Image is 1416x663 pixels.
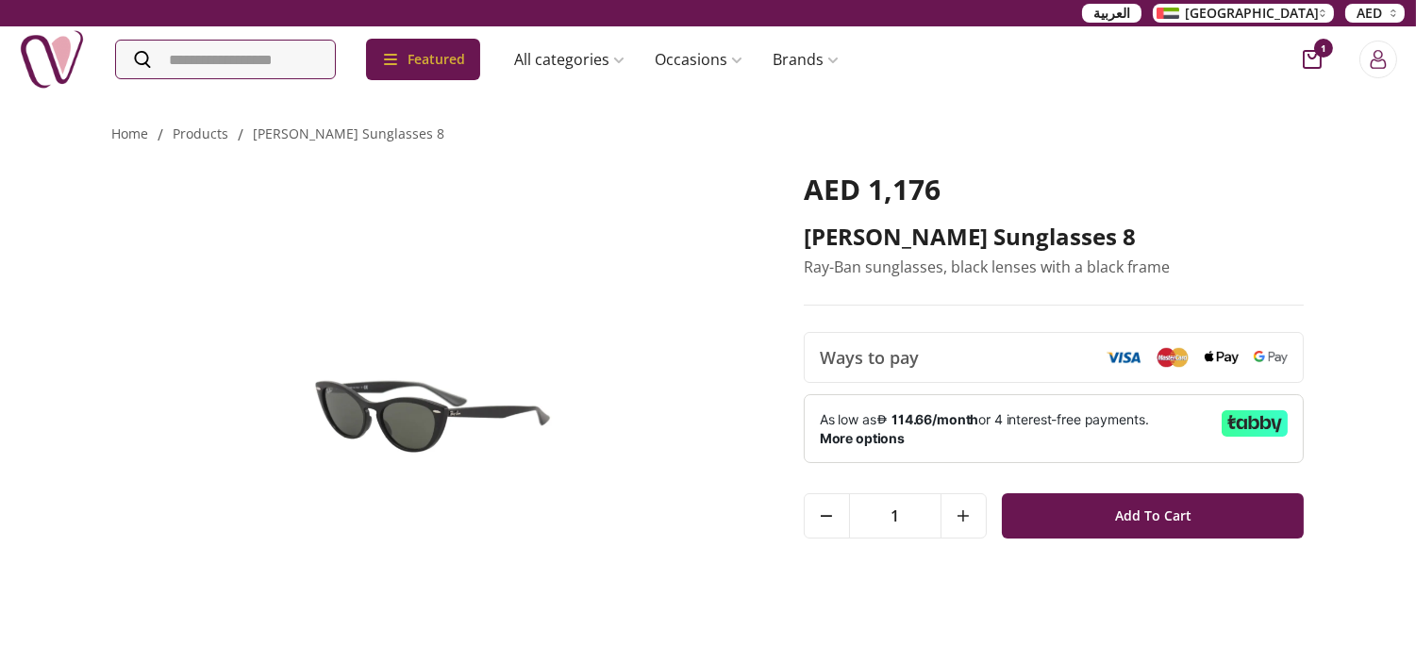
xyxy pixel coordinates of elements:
[116,41,335,78] input: Search
[1156,347,1190,367] img: Mastercard
[239,124,244,146] li: /
[1153,4,1334,23] button: [GEOGRAPHIC_DATA]
[1157,8,1179,19] img: Arabic_dztd3n.png
[804,170,941,208] span: AED 1,176
[254,124,445,142] a: [PERSON_NAME] sunglasses 8
[1093,4,1130,23] span: العربية
[19,26,85,92] img: Nigwa-uae-gifts
[850,494,941,538] span: 1
[1345,4,1405,23] button: AED
[1115,499,1191,533] span: Add To Cart
[1185,4,1319,23] span: [GEOGRAPHIC_DATA]
[1205,351,1239,365] img: Apple Pay
[366,39,480,80] div: Featured
[804,222,1305,252] h2: [PERSON_NAME] sunglasses 8
[1359,41,1397,78] button: Login
[158,124,164,146] li: /
[1107,351,1141,364] img: Visa
[1303,50,1322,69] button: cart-button
[499,41,640,78] a: All categories
[1002,493,1305,539] button: Add To Cart
[1357,4,1382,23] span: AED
[804,256,1305,278] p: Ray-Ban sunglasses, black lenses with a black frame
[640,41,758,78] a: Occasions
[112,173,751,635] img: Ray ban sunglasses 8
[112,124,149,142] a: Home
[758,41,854,78] a: Brands
[174,124,229,142] a: products
[820,344,919,371] span: Ways to pay
[1314,39,1333,58] span: 1
[1254,351,1288,364] img: Google Pay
